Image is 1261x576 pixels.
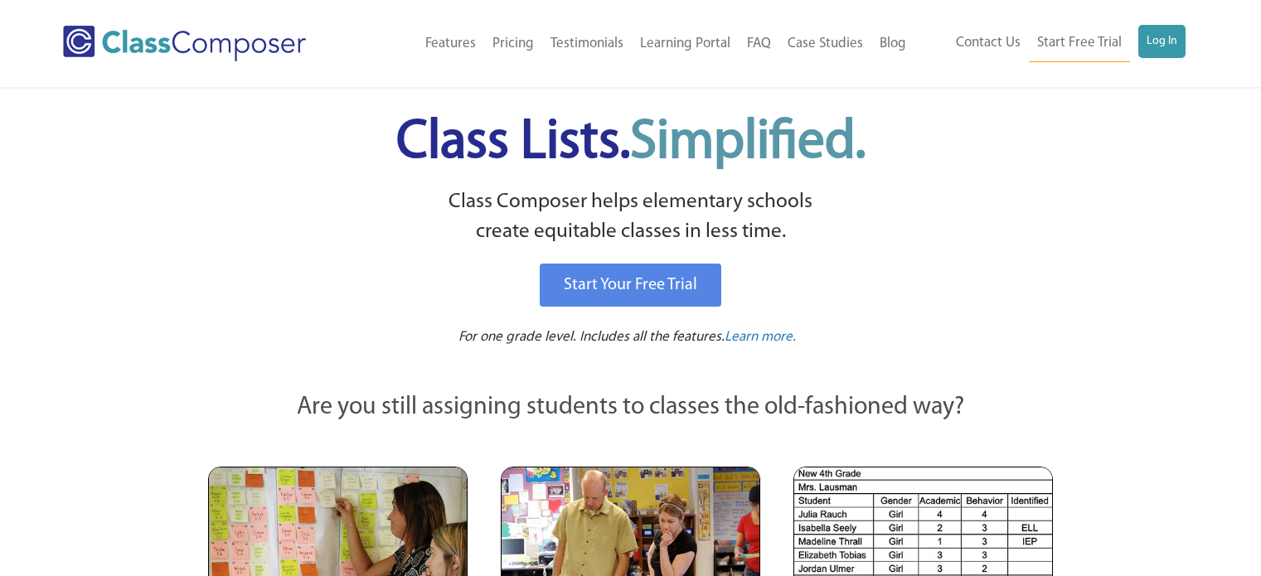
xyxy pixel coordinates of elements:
a: Learning Portal [632,26,739,62]
a: Contact Us [948,25,1029,61]
a: Log In [1138,25,1186,58]
a: Features [417,26,484,62]
span: Learn more. [725,330,796,344]
a: Case Studies [779,26,871,62]
span: Start Your Free Trial [564,277,697,293]
a: Pricing [484,26,542,62]
nav: Header Menu [914,25,1186,62]
span: Simplified. [630,116,866,170]
span: For one grade level. Includes all the features. [458,330,725,344]
a: FAQ [739,26,779,62]
p: Are you still assigning students to classes the old-fashioned way? [208,390,1054,426]
img: Class Composer [63,26,306,61]
a: Testimonials [542,26,632,62]
a: Blog [871,26,914,62]
span: Class Lists. [396,116,866,170]
a: Start Your Free Trial [540,264,721,307]
a: Learn more. [725,327,796,348]
nav: Header Menu [359,26,914,62]
p: Class Composer helps elementary schools create equitable classes in less time. [206,187,1056,248]
a: Start Free Trial [1029,25,1130,62]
